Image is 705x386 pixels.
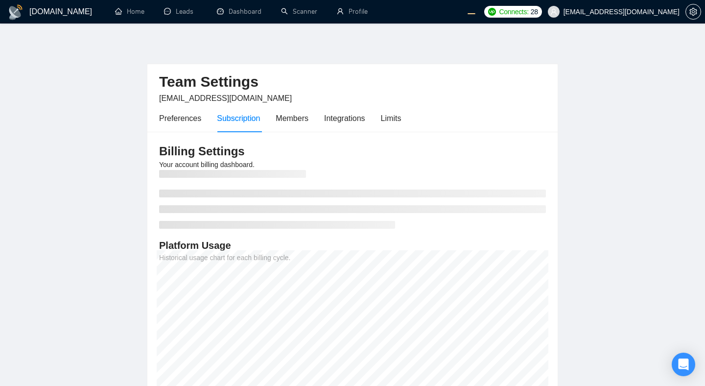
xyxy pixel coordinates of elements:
[159,161,255,169] span: Your account billing dashboard.
[550,8,557,15] span: user
[685,8,701,16] a: setting
[337,7,368,16] a: userProfile
[8,4,23,20] img: logo
[276,112,308,124] div: Members
[115,7,144,16] a: homeHome
[159,72,546,92] h2: Team Settings
[672,353,695,376] div: Open Intercom Messenger
[324,112,365,124] div: Integrations
[164,7,197,16] a: messageLeads
[685,4,701,20] button: setting
[281,7,317,16] a: searchScanner
[488,8,496,16] img: upwork-logo.png
[381,112,401,124] div: Limits
[159,94,292,102] span: [EMAIL_ADDRESS][DOMAIN_NAME]
[159,144,546,159] h3: Billing Settings
[159,239,546,252] h4: Platform Usage
[499,6,528,17] span: Connects:
[531,6,538,17] span: 28
[217,7,261,16] a: dashboardDashboard
[217,112,260,124] div: Subscription
[159,112,201,124] div: Preferences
